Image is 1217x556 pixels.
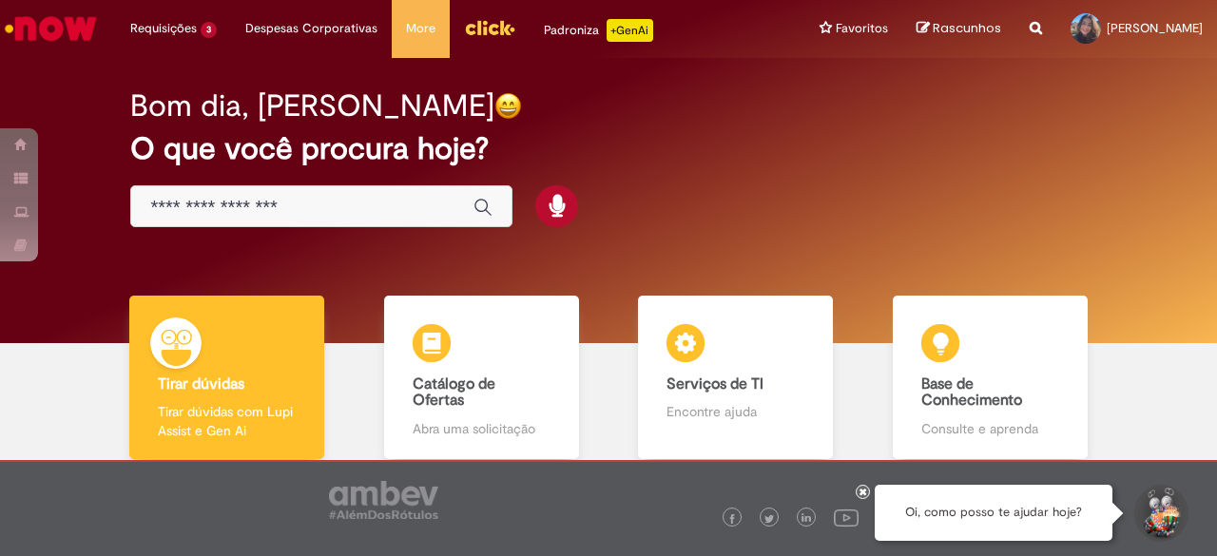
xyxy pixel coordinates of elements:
b: Base de Conhecimento [921,374,1022,411]
img: happy-face.png [494,92,522,120]
a: Serviços de TI Encontre ajuda [608,296,863,460]
a: Base de Conhecimento Consulte e aprenda [863,296,1118,460]
a: Rascunhos [917,20,1001,38]
h2: Bom dia, [PERSON_NAME] [130,89,494,123]
span: [PERSON_NAME] [1107,20,1203,36]
a: Tirar dúvidas Tirar dúvidas com Lupi Assist e Gen Ai [100,296,355,460]
span: Despesas Corporativas [245,19,377,38]
span: Requisições [130,19,197,38]
p: Tirar dúvidas com Lupi Assist e Gen Ai [158,402,296,440]
p: Abra uma solicitação [413,419,551,438]
span: Rascunhos [933,19,1001,37]
img: click_logo_yellow_360x200.png [464,13,515,42]
img: logo_footer_ambev_rotulo_gray.png [329,481,438,519]
b: Tirar dúvidas [158,374,244,393]
span: 3 [201,22,217,38]
p: Encontre ajuda [666,402,804,421]
p: +GenAi [607,19,653,42]
img: logo_footer_facebook.png [727,514,737,524]
b: Catálogo de Ofertas [413,374,495,411]
a: Catálogo de Ofertas Abra uma solicitação [355,296,609,460]
div: Padroniza [544,19,653,42]
p: Consulte e aprenda [921,419,1059,438]
button: Iniciar Conversa de Suporte [1131,485,1188,542]
div: Oi, como posso te ajudar hoje? [875,485,1112,541]
img: logo_footer_twitter.png [764,514,774,524]
img: logo_footer_youtube.png [834,505,859,529]
img: logo_footer_linkedin.png [802,513,811,525]
span: More [406,19,435,38]
b: Serviços de TI [666,374,763,393]
h2: O que você procura hoje? [130,132,1086,165]
span: Favoritos [836,19,888,38]
img: ServiceNow [2,10,100,48]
